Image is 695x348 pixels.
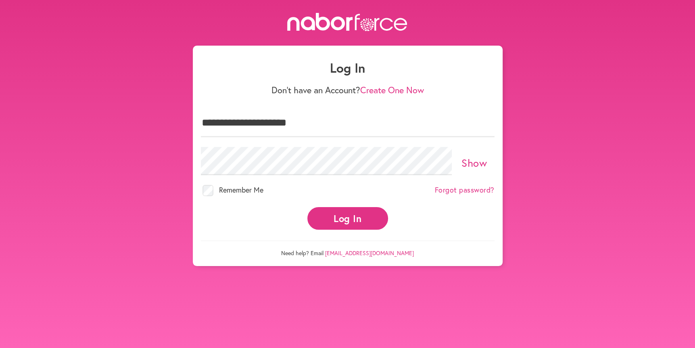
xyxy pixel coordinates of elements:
[201,60,495,75] h1: Log In
[201,241,495,257] p: Need help? Email
[219,185,263,195] span: Remember Me
[360,84,424,96] a: Create One Now
[461,156,487,170] a: Show
[307,207,388,229] button: Log In
[325,249,414,257] a: [EMAIL_ADDRESS][DOMAIN_NAME]
[435,186,495,195] a: Forgot password?
[201,85,495,95] p: Don't have an Account?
